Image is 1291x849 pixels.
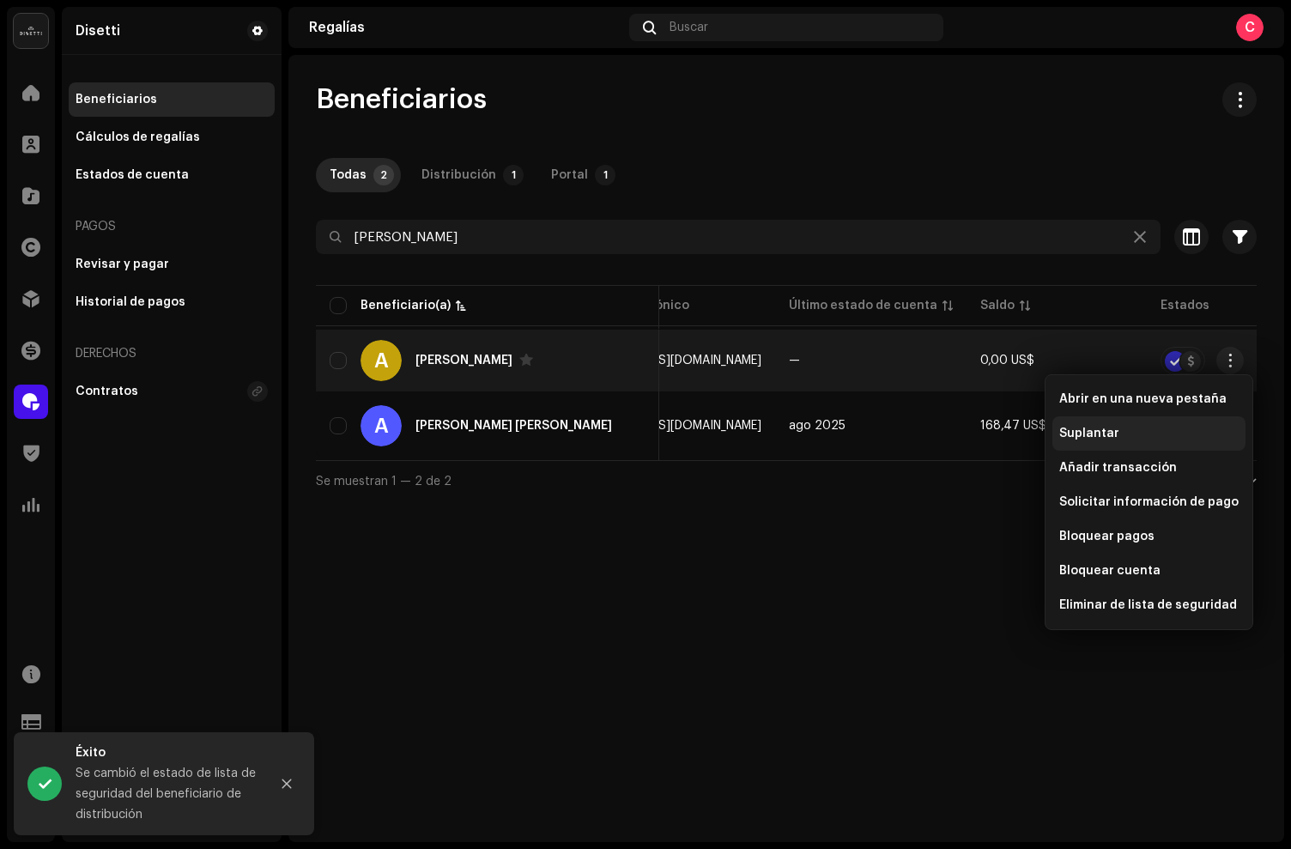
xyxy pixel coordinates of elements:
[69,82,275,117] re-m-nav-item: Beneficiarios
[980,355,1034,367] span: 0,00 US$
[76,743,256,763] div: Éxito
[980,297,1015,314] div: Saldo
[69,206,275,247] re-a-nav-header: Pagos
[361,297,451,314] div: Beneficiario(a)
[789,297,937,314] div: Último estado de cuenta
[980,420,1046,432] span: 168,47 US$
[670,21,708,34] span: Buscar
[69,158,275,192] re-m-nav-item: Estados de cuenta
[309,21,622,34] div: Regalías
[76,385,138,398] div: Contratos
[361,340,402,381] div: A
[316,476,452,488] span: Se muestran 1 — 2 de 2
[789,420,846,432] span: ago 2025
[573,420,761,432] span: alex_fernando.1@hotmail.com
[1059,461,1177,475] span: Añadir transacción
[76,295,185,309] div: Historial de pagos
[316,220,1161,254] input: Buscar
[1059,392,1227,406] span: Abrir en una nueva pestaña
[373,165,394,185] p-badge: 2
[1059,427,1119,440] span: Suplantar
[69,285,275,319] re-m-nav-item: Historial de pagos
[69,120,275,155] re-m-nav-item: Cálculos de regalías
[503,165,524,185] p-badge: 1
[1059,530,1155,543] span: Bloquear pagos
[415,420,612,432] div: Alex Fernando Barrio
[76,168,189,182] div: Estados de cuenta
[69,247,275,282] re-m-nav-item: Revisar y pagar
[270,767,304,801] button: Close
[76,130,200,144] div: Cálculos de regalías
[1059,564,1161,578] span: Bloquear cuenta
[551,158,588,192] div: Portal
[76,24,120,38] div: Disetti
[1059,598,1237,612] span: Eliminar de lista de seguridad
[76,763,256,825] div: Se cambió el estado de lista de seguridad del beneficiario de distribución
[14,14,48,48] img: 02a7c2d3-3c89-4098-b12f-2ff2945c95ee
[316,82,487,117] span: Beneficiarios
[69,374,275,409] re-m-nav-item: Contratos
[1236,14,1264,41] div: C
[595,165,615,185] p-badge: 1
[76,93,157,106] div: Beneficiarios
[330,158,367,192] div: Todas
[421,158,496,192] div: Distribución
[789,355,800,367] span: —
[415,355,512,367] div: Alex Fer
[361,405,402,446] div: A
[573,355,761,367] span: alexfer.oficial7@gmail.com
[76,258,169,271] div: Revisar y pagar
[69,333,275,374] re-a-nav-header: Derechos
[1059,495,1239,509] span: Solicitar información de pago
